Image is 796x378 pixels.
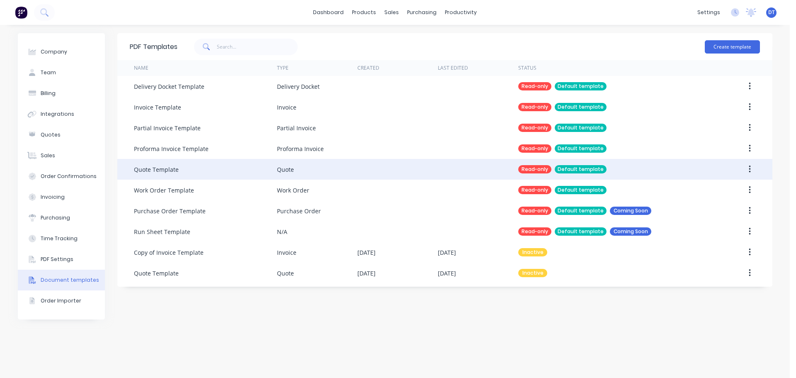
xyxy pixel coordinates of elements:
[134,165,179,174] div: Quote Template
[348,6,380,19] div: products
[309,6,348,19] a: dashboard
[277,103,296,112] div: Invoice
[134,248,204,257] div: Copy of Invoice Template
[693,6,724,19] div: settings
[555,103,607,111] div: Default template
[217,39,298,55] input: Search...
[18,187,105,207] button: Invoicing
[518,269,547,277] div: Inactive
[18,145,105,166] button: Sales
[403,6,441,19] div: purchasing
[134,186,194,195] div: Work Order Template
[134,103,181,112] div: Invoice Template
[518,144,551,153] div: Read-only
[18,104,105,124] button: Integrations
[18,41,105,62] button: Company
[518,103,551,111] div: Read-only
[41,214,70,222] div: Purchasing
[18,207,105,228] button: Purchasing
[518,227,551,236] div: Read-only
[277,64,289,72] div: Type
[555,165,607,173] div: Default template
[41,110,74,118] div: Integrations
[41,193,65,201] div: Invoicing
[555,207,607,215] div: Default template
[18,83,105,104] button: Billing
[518,248,547,256] div: Inactive
[438,269,456,278] div: [DATE]
[277,248,296,257] div: Invoice
[441,6,481,19] div: productivity
[357,269,376,278] div: [DATE]
[380,6,403,19] div: sales
[518,186,551,194] div: Read-only
[41,173,97,180] div: Order Confirmations
[705,40,760,54] button: Create template
[518,82,551,90] div: Read-only
[134,227,190,236] div: Run Sheet Template
[134,144,209,153] div: Proforma Invoice Template
[134,207,206,215] div: Purchase Order Template
[555,186,607,194] div: Default template
[41,90,56,97] div: Billing
[134,269,179,278] div: Quote Template
[277,207,321,215] div: Purchase Order
[41,69,56,76] div: Team
[277,144,324,153] div: Proforma Invoice
[41,48,67,56] div: Company
[357,64,379,72] div: Created
[41,276,99,284] div: Document templates
[134,64,148,72] div: Name
[130,42,177,52] div: PDF Templates
[18,290,105,311] button: Order Importer
[518,124,551,132] div: Read-only
[18,270,105,290] button: Document templates
[134,124,201,132] div: Partial Invoice Template
[555,124,607,132] div: Default template
[41,297,81,305] div: Order Importer
[18,249,105,270] button: PDF Settings
[41,131,61,139] div: Quotes
[518,64,536,72] div: Status
[357,248,376,257] div: [DATE]
[555,82,607,90] div: Default template
[41,235,78,242] div: Time Tracking
[555,144,607,153] div: Default template
[134,82,204,91] div: Delivery Docket Template
[518,207,551,215] div: Read-only
[277,82,320,91] div: Delivery Docket
[18,166,105,187] button: Order Confirmations
[610,207,651,215] div: Coming Soon
[277,227,287,236] div: N/A
[41,152,55,159] div: Sales
[15,6,27,19] img: Factory
[555,227,607,236] div: Default template
[277,124,316,132] div: Partial Invoice
[438,64,468,72] div: Last Edited
[610,227,651,236] div: Coming Soon
[277,165,294,174] div: Quote
[438,248,456,257] div: [DATE]
[18,62,105,83] button: Team
[277,269,294,278] div: Quote
[41,256,73,263] div: PDF Settings
[768,9,775,16] span: DT
[518,165,551,173] div: Read-only
[18,228,105,249] button: Time Tracking
[277,186,309,195] div: Work Order
[18,124,105,145] button: Quotes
